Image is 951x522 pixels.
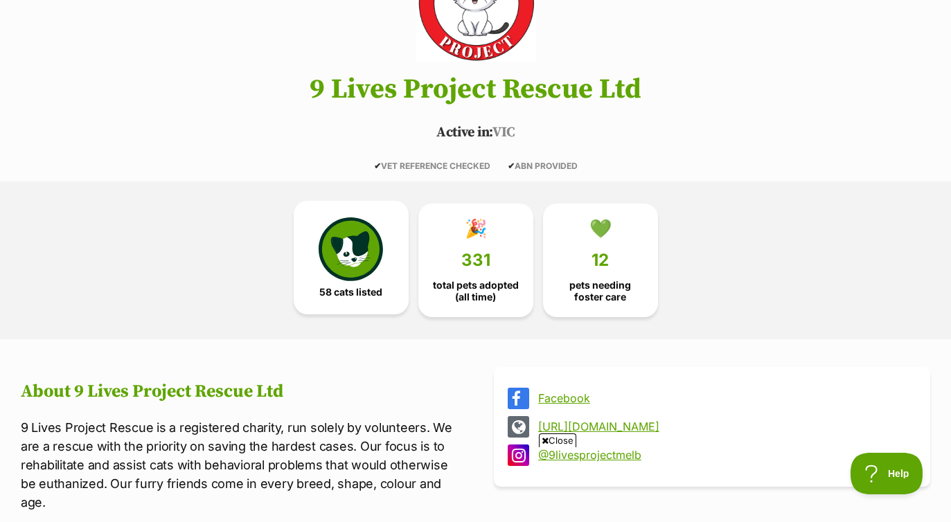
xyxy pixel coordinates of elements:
[436,124,492,141] span: Active in:
[555,280,646,302] span: pets needing foster care
[508,161,578,171] span: ABN PROVIDED
[374,161,490,171] span: VET REFERENCE CHECKED
[224,453,728,515] iframe: Advertisement
[294,201,409,314] a: 58 cats listed
[465,218,487,239] div: 🎉
[538,420,911,433] a: [URL][DOMAIN_NAME]
[592,251,609,270] span: 12
[851,453,923,494] iframe: Help Scout Beacon - Open
[21,418,457,512] p: 9 Lives Project Rescue is a registered charity, run solely by volunteers. We are a rescue with th...
[461,251,490,270] span: 331
[319,287,382,298] span: 58 cats listed
[508,161,515,171] icon: ✔
[418,204,533,317] a: 🎉 331 total pets adopted (all time)
[430,280,522,302] span: total pets adopted (all time)
[589,218,612,239] div: 💚
[539,433,576,447] span: Close
[21,381,457,402] h2: About 9 Lives Project Rescue Ltd
[538,392,911,404] a: Facebook
[543,204,658,317] a: 💚 12 pets needing foster care
[374,161,381,171] icon: ✔
[319,217,382,281] img: cat-icon-068c71abf8fe30c970a85cd354bc8e23425d12f6e8612795f06af48be43a487a.svg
